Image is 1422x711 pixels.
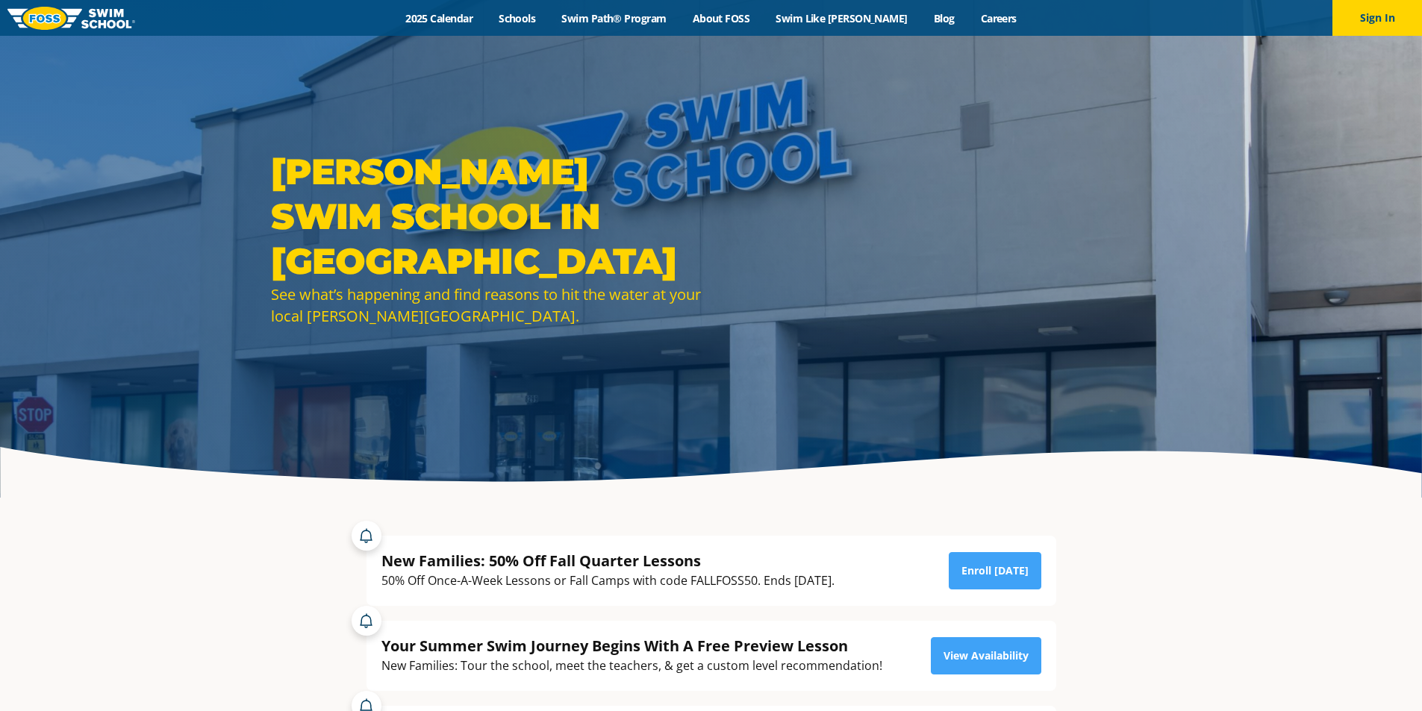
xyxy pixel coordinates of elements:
[931,637,1041,674] a: View Availability
[271,284,704,327] div: See what’s happening and find reasons to hit the water at your local [PERSON_NAME][GEOGRAPHIC_DATA].
[381,656,882,676] div: New Families: Tour the school, meet the teachers, & get a custom level recommendation!
[381,551,835,571] div: New Families: 50% Off Fall Quarter Lessons
[393,11,486,25] a: 2025 Calendar
[271,149,704,284] h1: [PERSON_NAME] Swim School in [GEOGRAPHIC_DATA]
[7,7,135,30] img: FOSS Swim School Logo
[679,11,763,25] a: About FOSS
[763,11,921,25] a: Swim Like [PERSON_NAME]
[486,11,549,25] a: Schools
[381,571,835,591] div: 50% Off Once-A-Week Lessons or Fall Camps with code FALLFOSS50. Ends [DATE].
[920,11,967,25] a: Blog
[381,636,882,656] div: Your Summer Swim Journey Begins With A Free Preview Lesson
[549,11,679,25] a: Swim Path® Program
[949,552,1041,589] a: Enroll [DATE]
[967,11,1029,25] a: Careers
